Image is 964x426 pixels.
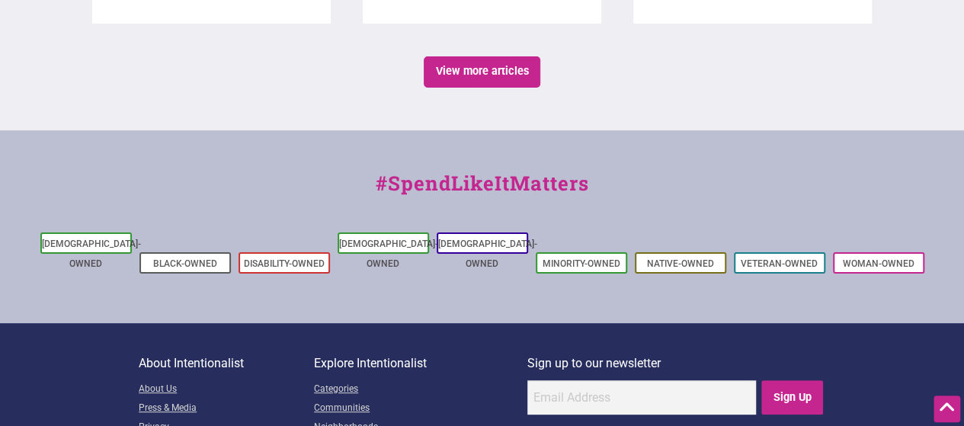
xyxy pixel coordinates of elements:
a: Veteran-Owned [741,258,818,269]
a: Press & Media [139,399,314,418]
a: [DEMOGRAPHIC_DATA]-Owned [42,239,141,269]
a: [DEMOGRAPHIC_DATA]-Owned [438,239,537,269]
p: About Intentionalist [139,354,314,373]
input: Email Address [527,380,756,415]
p: Sign up to our newsletter [527,354,825,373]
a: About Us [139,380,314,399]
a: Categories [314,380,527,399]
a: Native-Owned [647,258,714,269]
a: View more articles [424,56,540,88]
p: Explore Intentionalist [314,354,527,373]
a: Woman-Owned [843,258,914,269]
a: [DEMOGRAPHIC_DATA]-Owned [339,239,438,269]
a: Minority-Owned [543,258,620,269]
div: Scroll Back to Top [934,396,960,422]
a: Communities [314,399,527,418]
input: Sign Up [761,380,823,415]
a: Disability-Owned [244,258,325,269]
a: Black-Owned [153,258,217,269]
